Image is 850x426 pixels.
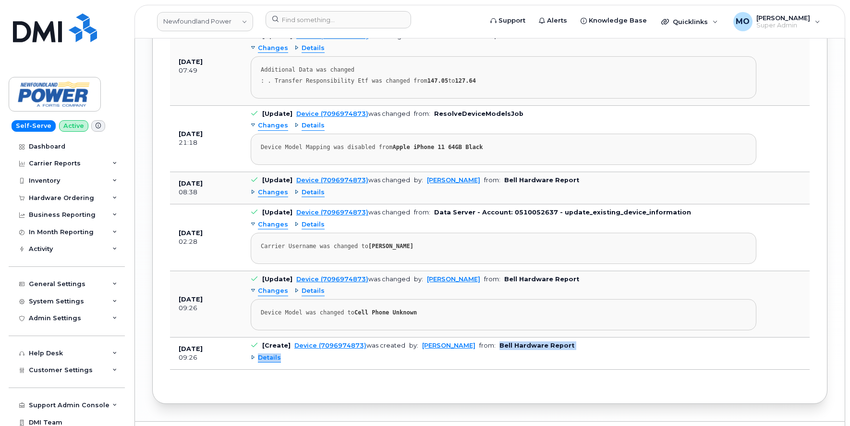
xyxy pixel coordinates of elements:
input: Find something... [266,11,411,28]
b: [DATE] [179,180,203,187]
span: from: [484,176,500,184]
a: [PERSON_NAME] [427,276,480,283]
div: 09:26 [179,353,233,362]
span: Changes [258,188,288,197]
a: Device (7096974873) [296,209,368,216]
a: Device (7096974873) [296,276,368,283]
span: Changes [258,287,288,296]
strong: Cell Phone Unknown [354,309,417,316]
b: Bell Hardware Report [499,342,574,349]
span: by: [414,276,423,283]
div: was changed [296,276,410,283]
a: Support [484,11,532,30]
span: Super Admin [756,22,810,29]
a: Newfoundland Power [157,12,253,31]
span: Changes [258,44,288,53]
a: [PERSON_NAME] [422,342,475,349]
b: [DATE] [179,130,203,138]
span: by: [414,176,423,184]
span: by: [409,342,418,349]
span: Details [302,121,325,130]
b: [Update] [262,110,292,117]
a: Knowledge Base [574,11,654,30]
span: Changes [258,220,288,229]
strong: 127.64 [455,77,476,84]
b: [DATE] [179,296,203,303]
span: Details [302,188,325,197]
b: [Create] [262,342,291,349]
span: from: [484,276,500,283]
div: 09:26 [179,304,233,313]
a: Device (7096974873) [296,176,368,184]
div: Device Model was changed to [261,309,746,316]
b: [DATE] [179,229,203,237]
div: was created [294,342,405,349]
span: Details [302,220,325,229]
div: Device Model Mapping was disabled from [261,144,746,151]
span: Changes [258,121,288,130]
span: from: [414,209,430,216]
strong: Apple iPhone 11 64GB Black [393,144,483,150]
div: Muhammad Omer [727,12,827,31]
b: [DATE] [179,58,203,65]
b: Data Server - Account: 0510052637 - update_existing_device_information [434,209,691,216]
div: was changed [296,209,410,216]
strong: 147.05 [427,77,448,84]
div: 08:38 [179,188,233,197]
div: 21:18 [179,138,233,147]
span: Details [302,44,325,53]
div: : . Transfer Responsibility Etf was changed from to [261,77,746,85]
b: [DATE] [179,345,203,352]
b: [Update] [262,276,292,283]
a: [PERSON_NAME] [427,176,480,184]
b: Bell Hardware Report [504,276,579,283]
span: [PERSON_NAME] [756,14,810,22]
div: 07:49 [179,66,233,75]
strong: [PERSON_NAME] [368,243,413,250]
span: Knowledge Base [589,16,647,25]
b: [Update] [262,176,292,184]
span: Details [258,353,281,363]
b: [Update] [262,209,292,216]
span: MO [736,16,750,27]
div: Additional Data was changed [261,66,746,74]
span: Alerts [547,16,567,25]
div: 02:28 [179,238,233,246]
div: Quicklinks [655,12,725,31]
span: Details [302,287,325,296]
a: Device (7096974873) [296,110,368,117]
span: Support [498,16,525,25]
span: from: [414,110,430,117]
span: from: [479,342,496,349]
span: Quicklinks [673,18,708,25]
b: Bell Hardware Report [504,176,579,184]
div: was changed [296,110,410,117]
a: Alerts [532,11,574,30]
b: ResolveDeviceModelsJob [434,110,523,117]
div: Carrier Username was changed to [261,243,746,250]
a: Device (7096974873) [294,342,366,349]
div: was changed [296,176,410,184]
